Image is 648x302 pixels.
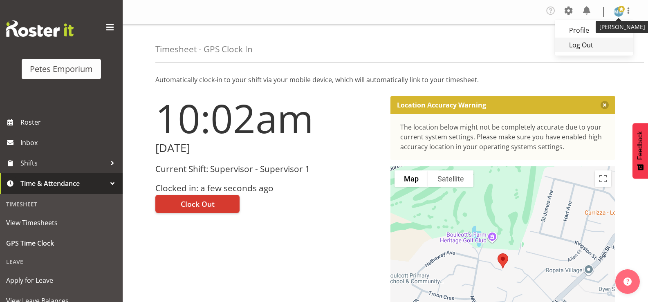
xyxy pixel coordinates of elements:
[2,213,121,233] a: View Timesheets
[2,253,121,270] div: Leave
[2,196,121,213] div: Timesheet
[595,170,611,187] button: Toggle fullscreen view
[6,274,117,286] span: Apply for Leave
[623,277,632,286] img: help-xxl-2.png
[614,7,623,17] img: mandy-mosley3858.jpg
[155,75,615,85] p: Automatically clock-in to your shift via your mobile device, which will automatically link to you...
[601,101,609,109] button: Close message
[400,122,606,152] div: The location below might not be completely accurate due to your current system settings. Please m...
[395,170,428,187] button: Show street map
[20,116,119,128] span: Roster
[2,270,121,291] a: Apply for Leave
[155,96,381,140] h1: 10:02am
[155,183,381,193] h3: Clocked in: a few seconds ago
[155,45,253,54] h4: Timesheet - GPS Clock In
[555,38,633,52] a: Log Out
[20,136,119,149] span: Inbox
[428,170,473,187] button: Show satellite imagery
[6,237,117,249] span: GPS Time Clock
[2,233,121,253] a: GPS Time Clock
[20,157,106,169] span: Shifts
[632,123,648,179] button: Feedback - Show survey
[155,195,240,213] button: Clock Out
[6,217,117,229] span: View Timesheets
[20,177,106,190] span: Time & Attendance
[555,23,633,38] a: Profile
[155,164,381,174] h3: Current Shift: Supervisor - Supervisor 1
[181,199,215,209] span: Clock Out
[30,63,93,75] div: Petes Emporium
[155,142,381,154] h2: [DATE]
[397,101,486,109] p: Location Accuracy Warning
[6,20,74,37] img: Rosterit website logo
[637,131,644,160] span: Feedback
